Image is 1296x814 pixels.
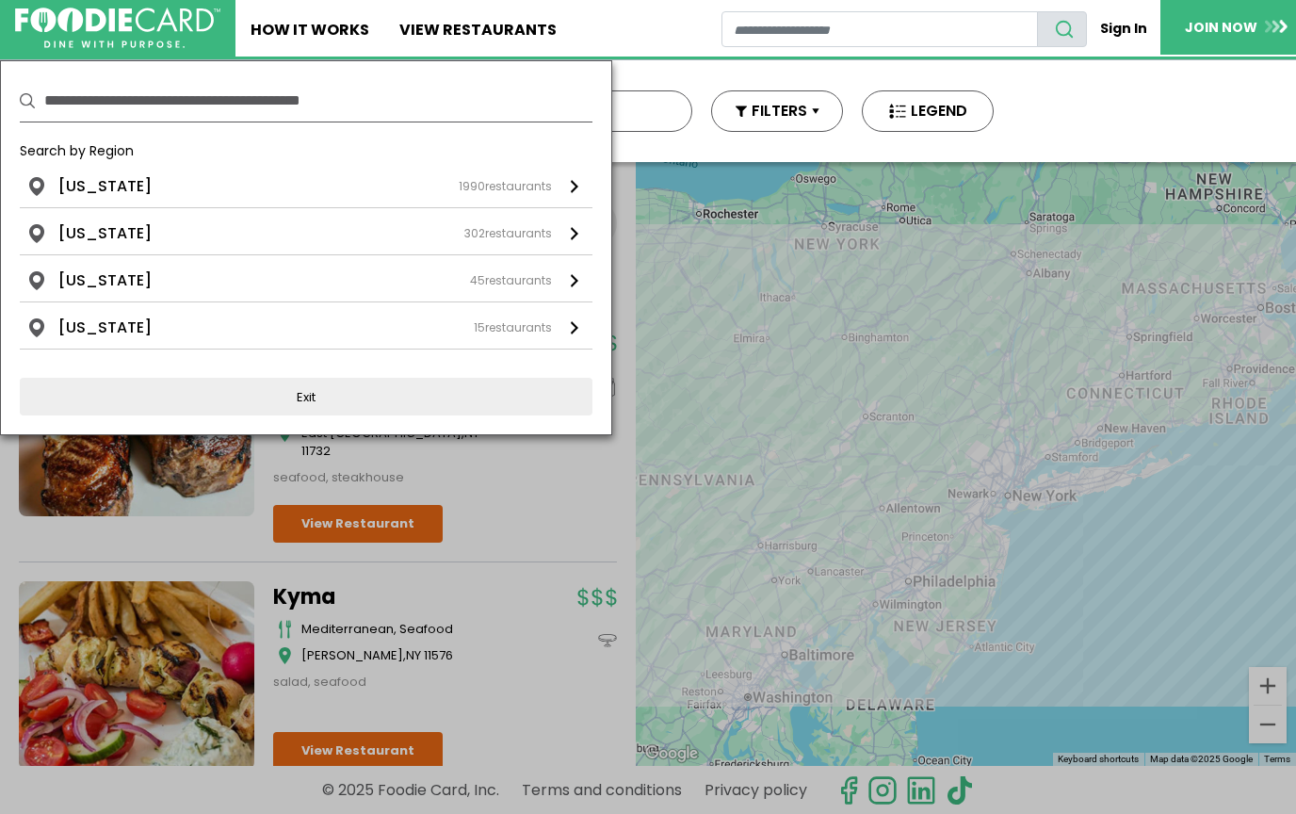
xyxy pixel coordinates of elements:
[58,317,152,339] li: [US_STATE]
[470,272,485,288] span: 45
[711,90,843,132] button: FILTERS
[464,225,485,241] span: 302
[1087,11,1160,46] a: Sign In
[459,178,552,195] div: restaurants
[58,175,152,198] li: [US_STATE]
[15,8,220,49] img: FoodieCard; Eat, Drink, Save, Donate
[20,378,592,415] button: Exit
[470,272,552,289] div: restaurants
[58,222,152,245] li: [US_STATE]
[20,302,592,349] a: [US_STATE] 15restaurants
[459,178,485,194] span: 1990
[464,225,552,242] div: restaurants
[474,319,552,336] div: restaurants
[474,319,485,335] span: 15
[20,255,592,301] a: [US_STATE] 45restaurants
[862,90,994,132] button: LEGEND
[58,269,152,292] li: [US_STATE]
[721,11,1038,47] input: restaurant search
[20,175,592,207] a: [US_STATE] 1990restaurants
[20,208,592,254] a: [US_STATE] 302restaurants
[20,141,592,175] div: Search by Region
[1037,11,1087,47] button: search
